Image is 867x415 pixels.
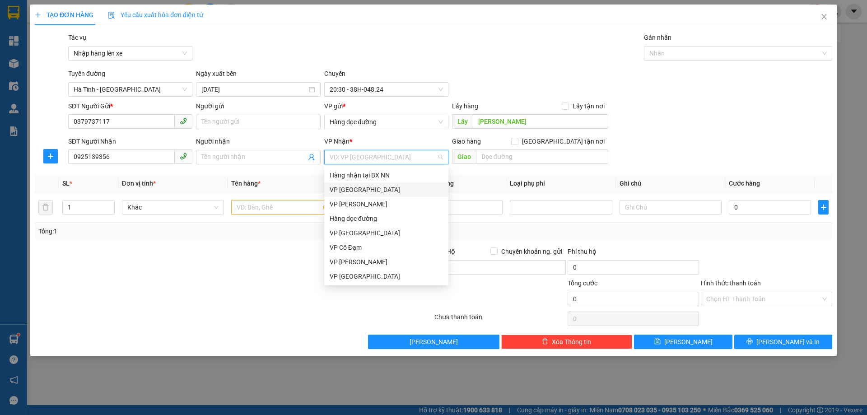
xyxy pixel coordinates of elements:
div: VP Hoàng Liệt [324,197,448,211]
div: VP gửi [324,101,448,111]
div: Ngày xuất bến [196,69,320,82]
img: icon [108,12,115,19]
span: Giao [452,149,476,164]
div: Người gửi [196,101,320,111]
th: Ghi chú [616,175,725,192]
span: delete [542,338,548,345]
div: SĐT Người Nhận [68,136,192,146]
button: printer[PERSON_NAME] và In [734,335,832,349]
label: Gán nhãn [644,34,671,41]
span: [PERSON_NAME] [410,337,458,347]
div: Phí thu hộ [568,247,699,260]
div: VP [PERSON_NAME] [330,199,443,209]
div: Hàng dọc đường [324,211,448,226]
input: 0 [420,200,503,214]
div: Người nhận [196,136,320,146]
span: plus [44,153,57,160]
th: Loại phụ phí [506,175,615,192]
span: [PERSON_NAME] và In [756,337,820,347]
input: 14/08/2025 [201,84,307,94]
span: 20:30 - 38H-048.24 [330,83,443,96]
div: VP [GEOGRAPHIC_DATA] [330,228,443,238]
button: plus [818,200,828,214]
span: close [820,13,828,20]
span: save [654,338,661,345]
div: Chuyến [324,69,448,82]
span: VP Nhận [324,138,350,145]
div: VP Xuân Giang [324,269,448,284]
span: Đơn vị tính [122,180,156,187]
span: [GEOGRAPHIC_DATA] tận nơi [518,136,608,146]
label: Hình thức thanh toán [701,280,761,287]
span: user-add [308,154,315,161]
div: Tuyến đường [68,69,192,82]
span: Khác [127,201,219,214]
span: Lấy tận nơi [569,101,608,111]
label: Tác vụ [68,34,86,41]
div: Hàng nhận tại BX NN [324,168,448,182]
span: Lấy [452,114,473,129]
span: Yêu cầu xuất hóa đơn điện tử [108,11,203,19]
span: Hàng dọc đường [330,115,443,129]
div: VP Mỹ Đình [324,182,448,197]
span: [PERSON_NAME] [664,337,713,347]
div: SĐT Người Gửi [68,101,192,111]
input: Ghi Chú [620,200,722,214]
span: plus [819,204,828,211]
div: VP Cương Gián [324,255,448,269]
span: printer [746,338,753,345]
div: VP [GEOGRAPHIC_DATA] [330,271,443,281]
button: delete [38,200,53,214]
button: plus [43,149,58,163]
div: Hàng dọc đường [330,214,443,224]
div: Tổng: 1 [38,226,335,236]
span: SL [62,180,70,187]
div: VP [PERSON_NAME] [330,257,443,267]
div: Chưa thanh toán [433,312,567,328]
span: Thu Hộ [434,248,455,255]
input: VD: Bàn, Ghế [231,200,333,214]
button: [PERSON_NAME] [368,335,499,349]
span: TẠO ĐƠN HÀNG [35,11,93,19]
div: VP Cổ Đạm [324,240,448,255]
span: phone [180,117,187,125]
input: Dọc đường [476,149,608,164]
button: deleteXóa Thông tin [501,335,633,349]
span: Chuyển khoản ng. gửi [498,247,566,256]
span: Xóa Thông tin [552,337,591,347]
div: VP Cổ Đạm [330,242,443,252]
span: Lấy hàng [452,103,478,110]
span: Tổng cước [568,280,597,287]
input: Dọc đường [473,114,608,129]
span: Cước hàng [729,180,760,187]
span: Nhập hàng lên xe [74,47,187,60]
div: VP [GEOGRAPHIC_DATA] [330,185,443,195]
span: plus [35,12,41,18]
div: Hàng nhận tại BX NN [330,170,443,180]
span: Giao hàng [452,138,481,145]
span: Tên hàng [231,180,261,187]
span: phone [180,153,187,160]
span: Hà Tĩnh - Hà Nội [74,83,187,96]
button: save[PERSON_NAME] [634,335,732,349]
div: VP Hà Đông [324,226,448,240]
button: Close [811,5,837,30]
